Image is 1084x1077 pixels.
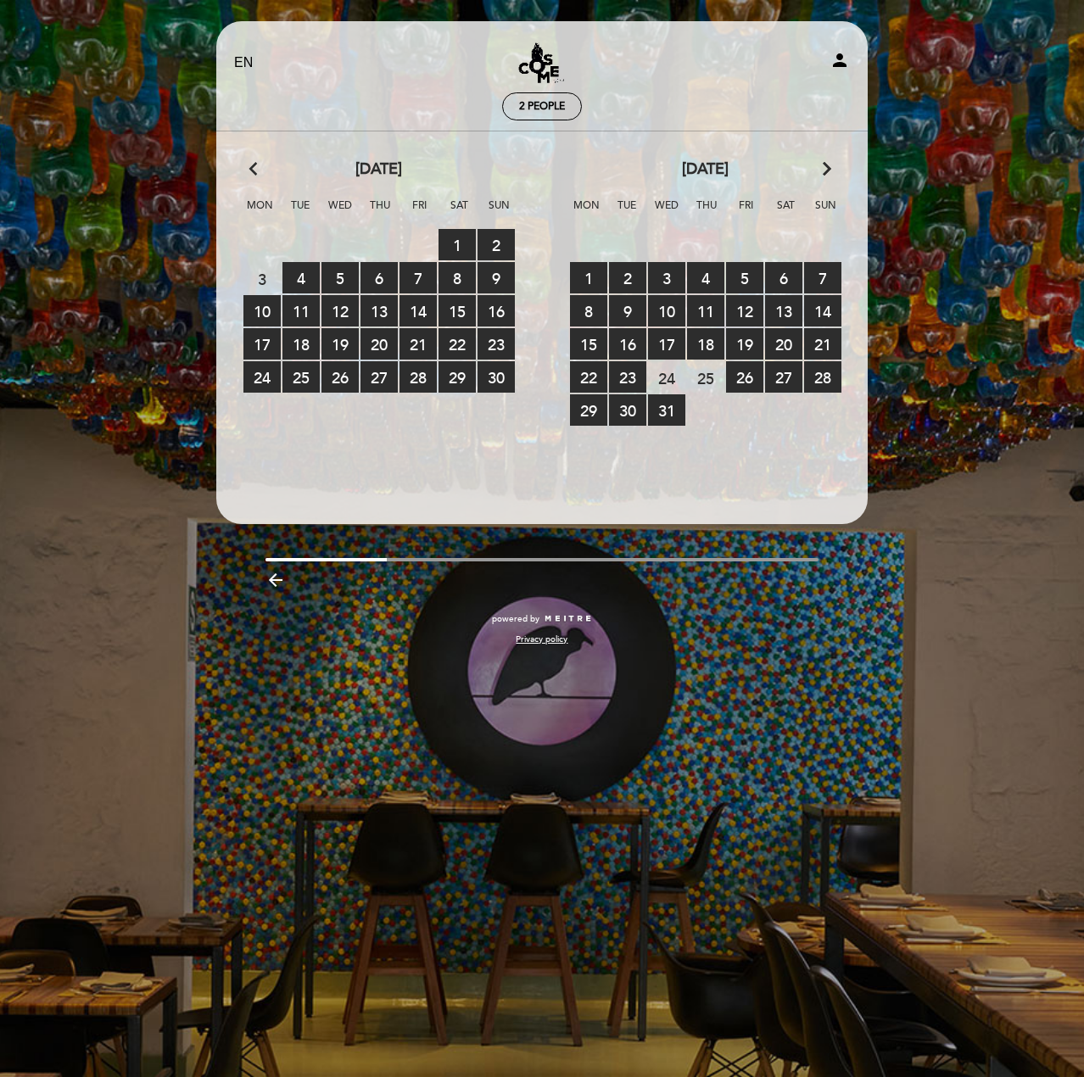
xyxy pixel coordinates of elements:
span: Sun [483,197,517,228]
i: arrow_back_ios [249,159,265,181]
span: Thu [690,197,724,228]
a: powered by [492,613,592,625]
span: Wed [323,197,357,228]
span: 1 [570,262,607,293]
span: 15 [570,328,607,360]
span: 22 [439,328,476,360]
span: 8 [570,295,607,326]
span: Wed [650,197,684,228]
span: Tue [283,197,317,228]
span: [DATE] [682,159,729,181]
span: Sun [809,197,843,228]
span: 4 [282,262,320,293]
span: Sat [443,197,477,228]
span: 6 [360,262,398,293]
span: 18 [687,328,724,360]
span: 23 [478,328,515,360]
span: 15 [439,295,476,326]
span: 2 [609,262,646,293]
span: 8 [439,262,476,293]
span: 20 [360,328,398,360]
i: arrow_backward [265,570,286,590]
span: 3 [243,263,281,294]
span: 26 [726,361,763,393]
span: 1 [439,229,476,260]
span: 31 [648,394,685,426]
span: Fri [729,197,763,228]
span: 29 [439,361,476,393]
span: 10 [243,295,281,326]
span: 10 [648,295,685,326]
button: person [830,50,850,76]
span: 5 [321,262,359,293]
span: Thu [363,197,397,228]
span: Sat [769,197,803,228]
a: [PERSON_NAME] Restaurante y Bar [436,40,648,86]
span: 13 [765,295,802,326]
span: 2 people [519,100,565,113]
i: person [830,50,850,70]
span: 19 [321,328,359,360]
span: 22 [570,361,607,393]
span: 27 [360,361,398,393]
span: 12 [726,295,763,326]
span: 23 [609,361,646,393]
span: 20 [765,328,802,360]
span: 3 [648,262,685,293]
img: MEITRE [544,615,592,623]
span: 29 [570,394,607,426]
span: 28 [400,361,437,393]
span: 12 [321,295,359,326]
span: 25 [687,362,724,393]
span: 9 [609,295,646,326]
span: 7 [804,262,841,293]
span: powered by [492,613,539,625]
span: 24 [648,362,685,393]
span: Tue [610,197,644,228]
span: 26 [321,361,359,393]
span: 11 [282,295,320,326]
span: 25 [282,361,320,393]
span: 21 [804,328,841,360]
span: 24 [243,361,281,393]
span: 17 [648,328,685,360]
span: 27 [765,361,802,393]
span: 6 [765,262,802,293]
span: Mon [570,197,604,228]
span: Fri [403,197,437,228]
span: 5 [726,262,763,293]
span: 14 [400,295,437,326]
i: arrow_forward_ios [819,159,835,181]
span: 9 [478,262,515,293]
span: 4 [687,262,724,293]
span: 30 [609,394,646,426]
span: [DATE] [355,159,402,181]
span: 11 [687,295,724,326]
a: Privacy policy [516,633,567,645]
span: 16 [478,295,515,326]
span: 28 [804,361,841,393]
span: 17 [243,328,281,360]
span: 21 [400,328,437,360]
span: 2 [478,229,515,260]
span: 14 [804,295,841,326]
span: 19 [726,328,763,360]
span: Mon [243,197,277,228]
span: 16 [609,328,646,360]
span: 30 [478,361,515,393]
span: 7 [400,262,437,293]
span: 13 [360,295,398,326]
span: 18 [282,328,320,360]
